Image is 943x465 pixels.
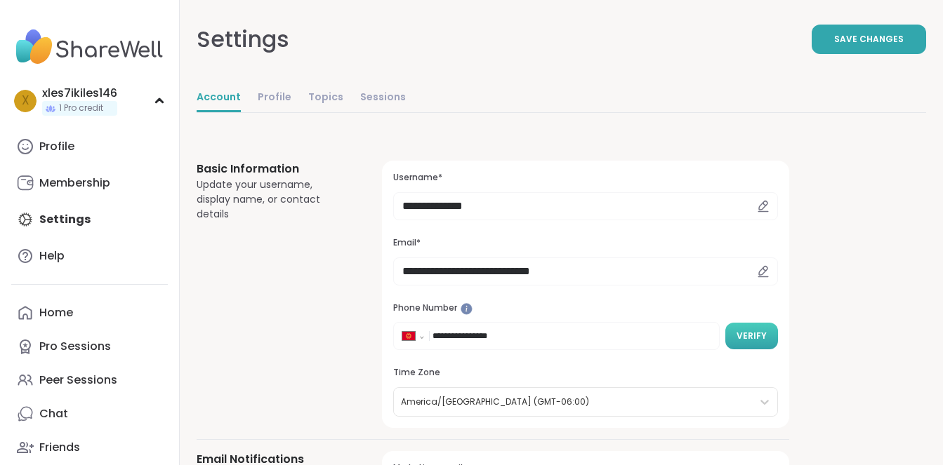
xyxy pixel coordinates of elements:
[39,440,80,455] div: Friends
[11,397,168,431] a: Chat
[42,86,117,101] div: xles7ikiles146
[197,22,289,56] div: Settings
[39,339,111,354] div: Pro Sessions
[11,330,168,363] a: Pro Sessions
[11,239,168,273] a: Help
[461,303,473,315] iframe: Spotlight
[11,431,168,464] a: Friends
[737,330,767,342] span: Verify
[11,22,168,72] img: ShareWell Nav Logo
[39,305,73,321] div: Home
[393,237,778,249] h3: Email*
[393,367,778,379] h3: Time Zone
[258,84,291,112] a: Profile
[725,323,778,349] button: Verify
[360,84,406,112] a: Sessions
[39,372,117,388] div: Peer Sessions
[39,139,74,154] div: Profile
[812,25,926,54] button: Save Changes
[393,172,778,184] h3: Username*
[197,177,348,222] div: Update your username, display name, or contact details
[39,248,65,264] div: Help
[393,302,778,314] h3: Phone Number
[11,130,168,163] a: Profile
[11,363,168,397] a: Peer Sessions
[22,92,29,110] span: x
[308,84,343,112] a: Topics
[834,33,904,46] span: Save Changes
[59,102,103,114] span: 1 Pro credit
[11,166,168,200] a: Membership
[39,406,68,422] div: Chat
[197,84,241,112] a: Account
[39,175,110,191] div: Membership
[197,161,348,177] h3: Basic Information
[11,296,168,330] a: Home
